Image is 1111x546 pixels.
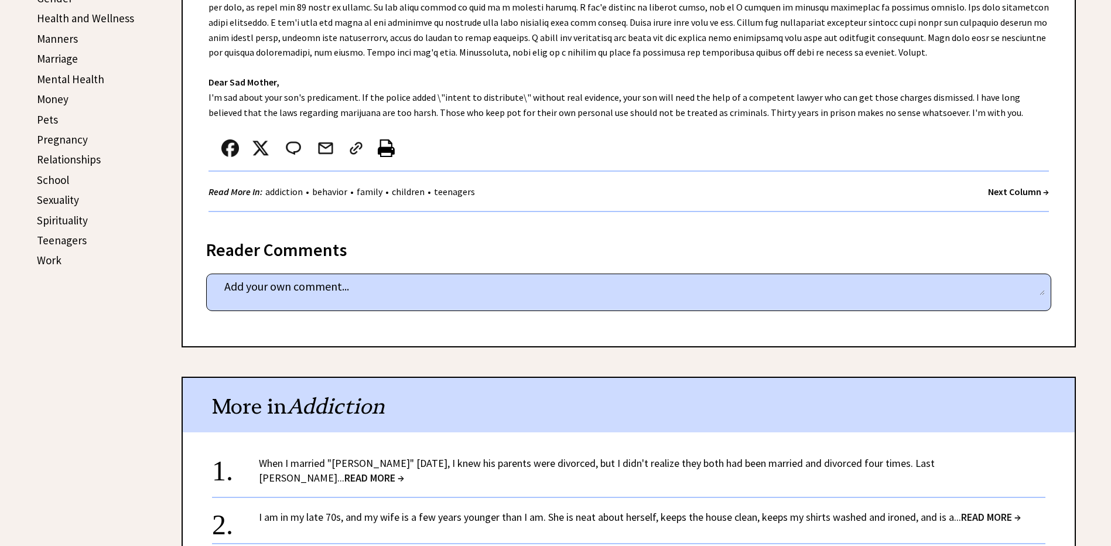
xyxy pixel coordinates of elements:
[431,186,478,197] a: teenagers
[354,186,385,197] a: family
[206,237,1051,256] div: Reader Comments
[183,378,1075,432] div: More in
[347,139,365,157] img: link_02.png
[309,186,350,197] a: behavior
[208,76,279,88] strong: Dear Sad Mother,
[37,173,69,187] a: School
[378,139,395,157] img: printer%20icon.png
[259,510,1021,524] a: I am in my late 70s, and my wife is a few years younger than I am. She is neat about herself, kee...
[317,139,334,157] img: mail.png
[37,152,101,166] a: Relationships
[961,510,1021,524] span: READ MORE →
[252,139,269,157] img: x_small.png
[283,139,303,157] img: message_round%202.png
[37,213,88,227] a: Spirituality
[259,456,935,484] a: When I married "[PERSON_NAME]" [DATE], I knew his parents were divorced, but I didn't realize the...
[389,186,428,197] a: children
[262,186,306,197] a: addiction
[37,112,58,127] a: Pets
[212,510,259,531] div: 2.
[37,72,104,86] a: Mental Health
[37,52,78,66] a: Marriage
[37,132,88,146] a: Pregnancy
[37,253,61,267] a: Work
[344,471,404,484] span: READ MORE →
[37,233,87,247] a: Teenagers
[37,92,69,106] a: Money
[208,185,478,199] div: • • • •
[37,32,78,46] a: Manners
[221,139,239,157] img: facebook.png
[988,186,1049,197] a: Next Column →
[212,456,259,477] div: 1.
[208,186,262,197] strong: Read More In:
[287,393,385,419] span: Addiction
[37,11,134,25] a: Health and Wellness
[37,193,79,207] a: Sexuality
